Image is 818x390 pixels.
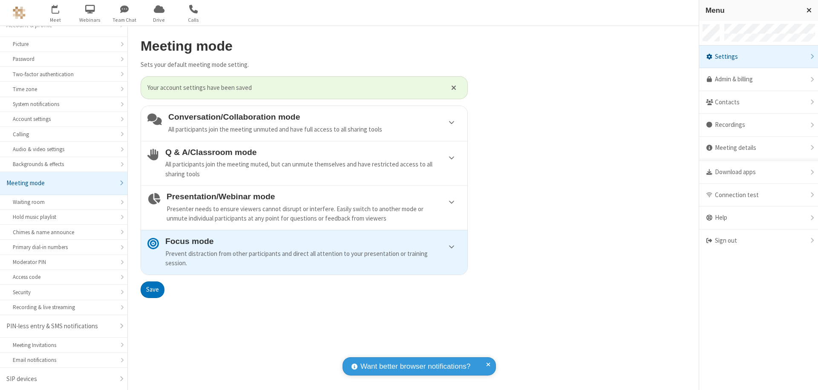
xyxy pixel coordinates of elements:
div: Presenter needs to ensure viewers cannot disrupt or interfere. Easily switch to another mode or u... [167,204,461,224]
div: Security [13,288,115,296]
button: Save [141,281,164,298]
div: Prevent distraction from other participants and direct all attention to your presentation or trai... [165,249,461,268]
div: Calling [13,130,115,138]
span: Webinars [74,16,106,24]
button: Close alert [447,81,461,94]
div: Sign out [699,229,818,252]
span: Meet [40,16,72,24]
div: All participants join the meeting muted, but can unmute themselves and have restricted access to ... [165,160,461,179]
div: Recordings [699,114,818,137]
div: Two-factor authentication [13,70,115,78]
div: Recording & live streaming [13,303,115,311]
div: Settings [699,46,818,69]
div: Meeting mode [6,178,115,188]
h4: Presentation/Webinar mode [167,192,461,201]
div: Password [13,55,115,63]
div: Waiting room [13,198,115,206]
div: Access code [13,273,115,281]
p: Sets your default meeting mode setting. [141,60,468,70]
div: Picture [13,40,115,48]
div: System notifications [13,100,115,108]
div: Time zone [13,85,115,93]
div: Moderator PIN [13,258,115,266]
h2: Meeting mode [141,39,468,54]
div: All participants join the meeting unmuted and have full access to all sharing tools [168,125,461,135]
div: Connection test [699,184,818,207]
div: Account settings [13,115,115,123]
div: 1 [58,5,63,11]
span: Your account settings have been saved [147,83,441,93]
div: Meeting details [699,137,818,160]
span: Drive [143,16,175,24]
div: Contacts [699,91,818,114]
div: Hold music playlist [13,213,115,221]
span: Want better browser notifications? [360,361,470,372]
div: Backgrounds & effects [13,160,115,168]
h4: Q & A/Classroom mode [165,148,461,157]
div: Email notifications [13,356,115,364]
a: Admin & billing [699,68,818,91]
div: Primary dial-in numbers [13,243,115,251]
h3: Menu [706,6,799,14]
div: SIP devices [6,374,115,384]
div: Help [699,206,818,229]
div: PIN-less entry & SMS notifications [6,321,115,331]
img: QA Selenium DO NOT DELETE OR CHANGE [13,6,26,19]
h4: Focus mode [165,237,461,246]
div: Download apps [699,161,818,184]
div: Chimes & name announce [13,228,115,236]
h4: Conversation/Collaboration mode [168,112,461,121]
span: Calls [178,16,210,24]
div: Meeting Invitations [13,341,115,349]
span: Team Chat [109,16,141,24]
div: Audio & video settings [13,145,115,153]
